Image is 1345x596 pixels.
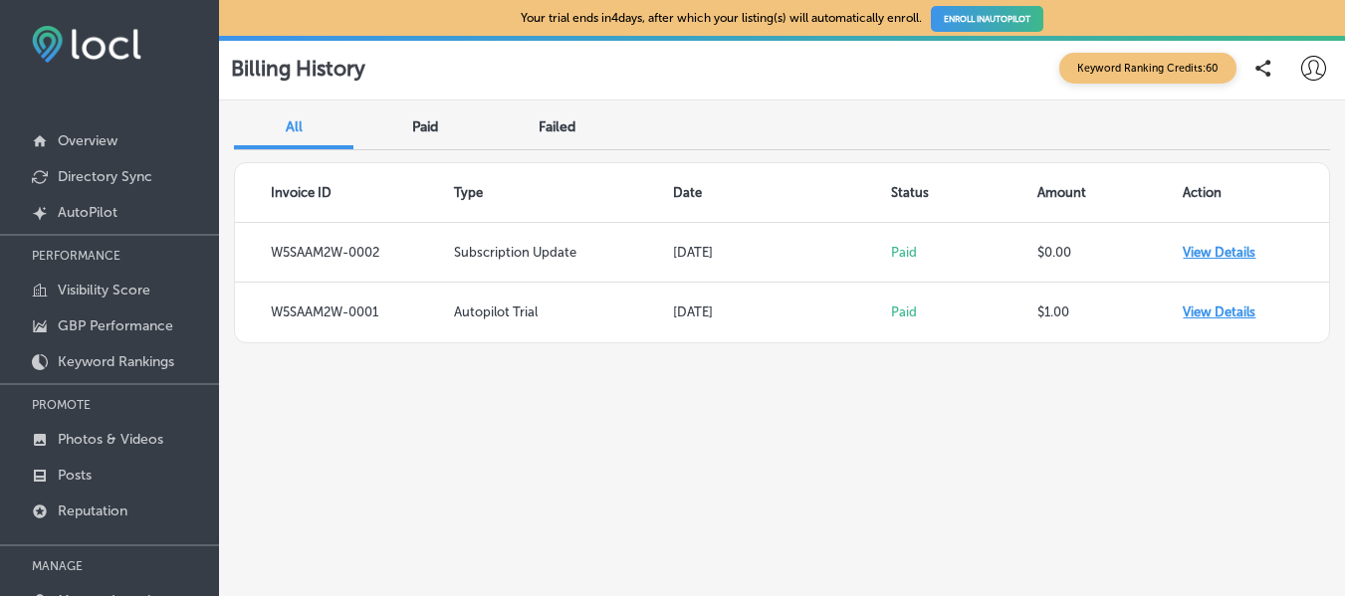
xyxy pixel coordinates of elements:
th: Type [454,163,673,223]
td: Autopilot Trial [454,283,673,342]
p: Billing History [231,56,365,81]
td: View Details [1183,223,1329,283]
th: Action [1183,163,1329,223]
p: Posts [58,467,92,484]
p: Your trial ends in 4 days, after which your listing(s) will automatically enroll. [521,11,1042,25]
span: Failed [539,118,575,135]
p: AutoPilot [58,204,117,221]
p: Visibility Score [58,282,150,298]
p: Keyword Rankings [58,353,174,370]
th: Invoice ID [235,163,454,223]
p: Directory Sync [58,168,152,185]
td: W5SAAM2W-0001 [235,283,454,342]
img: fda3e92497d09a02dc62c9cd864e3231.png [32,26,141,63]
span: Keyword Ranking Credits: 60 [1059,53,1236,84]
p: Overview [58,132,117,149]
th: Amount [1037,163,1184,223]
a: ENROLL INAUTOPILOT [931,6,1043,32]
th: Status [891,163,1037,223]
p: GBP Performance [58,317,173,334]
th: Date [673,163,892,223]
td: View Details [1183,283,1329,342]
td: $0.00 [1037,223,1184,283]
p: Photos & Videos [58,431,163,448]
td: [DATE] [673,223,892,283]
td: Paid [891,223,1037,283]
td: [DATE] [673,283,892,342]
td: $1.00 [1037,283,1184,342]
span: All [286,118,303,135]
td: W5SAAM2W-0002 [235,223,454,283]
td: Paid [891,283,1037,342]
td: Subscription Update [454,223,673,283]
span: Paid [412,118,438,135]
